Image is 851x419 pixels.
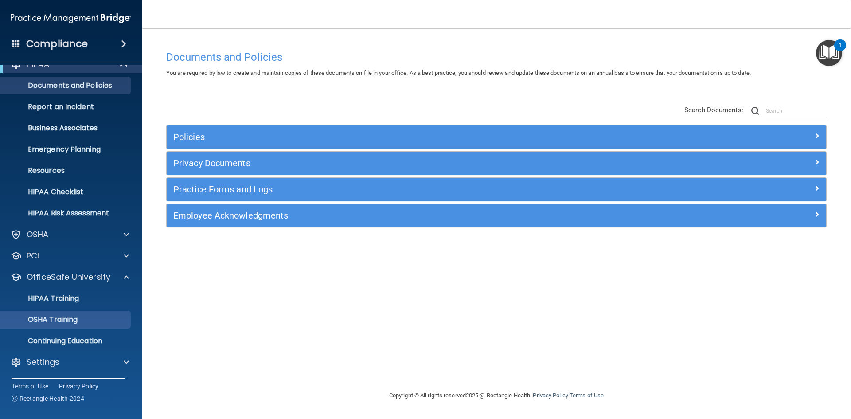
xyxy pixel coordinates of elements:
[335,381,658,410] div: Copyright © All rights reserved 2025 @ Rectangle Health | |
[27,357,59,368] p: Settings
[26,38,88,50] h4: Compliance
[570,392,604,399] a: Terms of Use
[6,294,79,303] p: HIPAA Training
[173,132,655,142] h5: Policies
[27,251,39,261] p: PCI
[6,188,127,196] p: HIPAA Checklist
[839,45,842,57] div: 1
[816,40,842,66] button: Open Resource Center, 1 new notification
[11,272,129,282] a: OfficeSafe University
[173,158,655,168] h5: Privacy Documents
[6,315,78,324] p: OSHA Training
[533,392,568,399] a: Privacy Policy
[684,106,743,114] span: Search Documents:
[173,211,655,220] h5: Employee Acknowledgments
[12,394,84,403] span: Ⓒ Rectangle Health 2024
[766,104,827,117] input: Search
[6,81,127,90] p: Documents and Policies
[11,251,129,261] a: PCI
[6,166,127,175] p: Resources
[11,229,129,240] a: OSHA
[166,70,751,76] span: You are required by law to create and maintain copies of these documents on file in your office. ...
[6,209,127,218] p: HIPAA Risk Assessment
[27,272,110,282] p: OfficeSafe University
[11,357,129,368] a: Settings
[173,156,820,170] a: Privacy Documents
[6,124,127,133] p: Business Associates
[59,382,99,391] a: Privacy Policy
[173,130,820,144] a: Policies
[173,184,655,194] h5: Practice Forms and Logs
[166,51,827,63] h4: Documents and Policies
[12,382,48,391] a: Terms of Use
[6,102,127,111] p: Report an Incident
[173,182,820,196] a: Practice Forms and Logs
[27,229,49,240] p: OSHA
[173,208,820,223] a: Employee Acknowledgments
[6,337,127,345] p: Continuing Education
[11,9,131,27] img: PMB logo
[6,145,127,154] p: Emergency Planning
[751,107,759,115] img: ic-search.3b580494.png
